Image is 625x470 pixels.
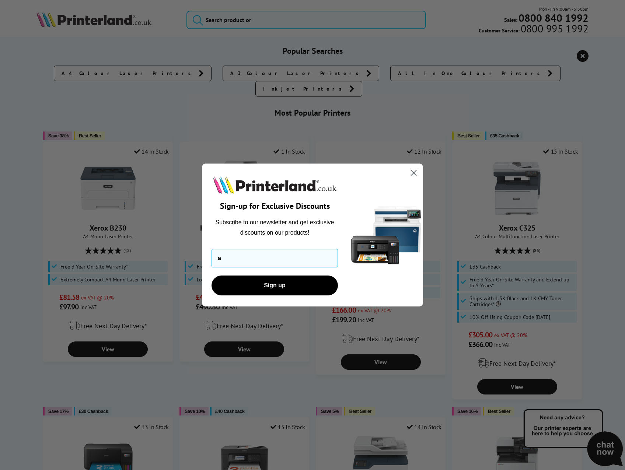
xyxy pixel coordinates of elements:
[220,201,330,211] span: Sign-up for Exclusive Discounts
[212,175,338,195] img: Printerland.co.uk
[212,276,338,295] button: Sign up
[212,249,338,267] input: Enter your email address
[216,219,334,236] span: Subscribe to our newsletter and get exclusive discounts on our products!
[407,166,420,179] button: Close dialog
[349,164,423,307] img: 5290a21f-4df8-4860-95f4-ea1e8d0e8904.png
